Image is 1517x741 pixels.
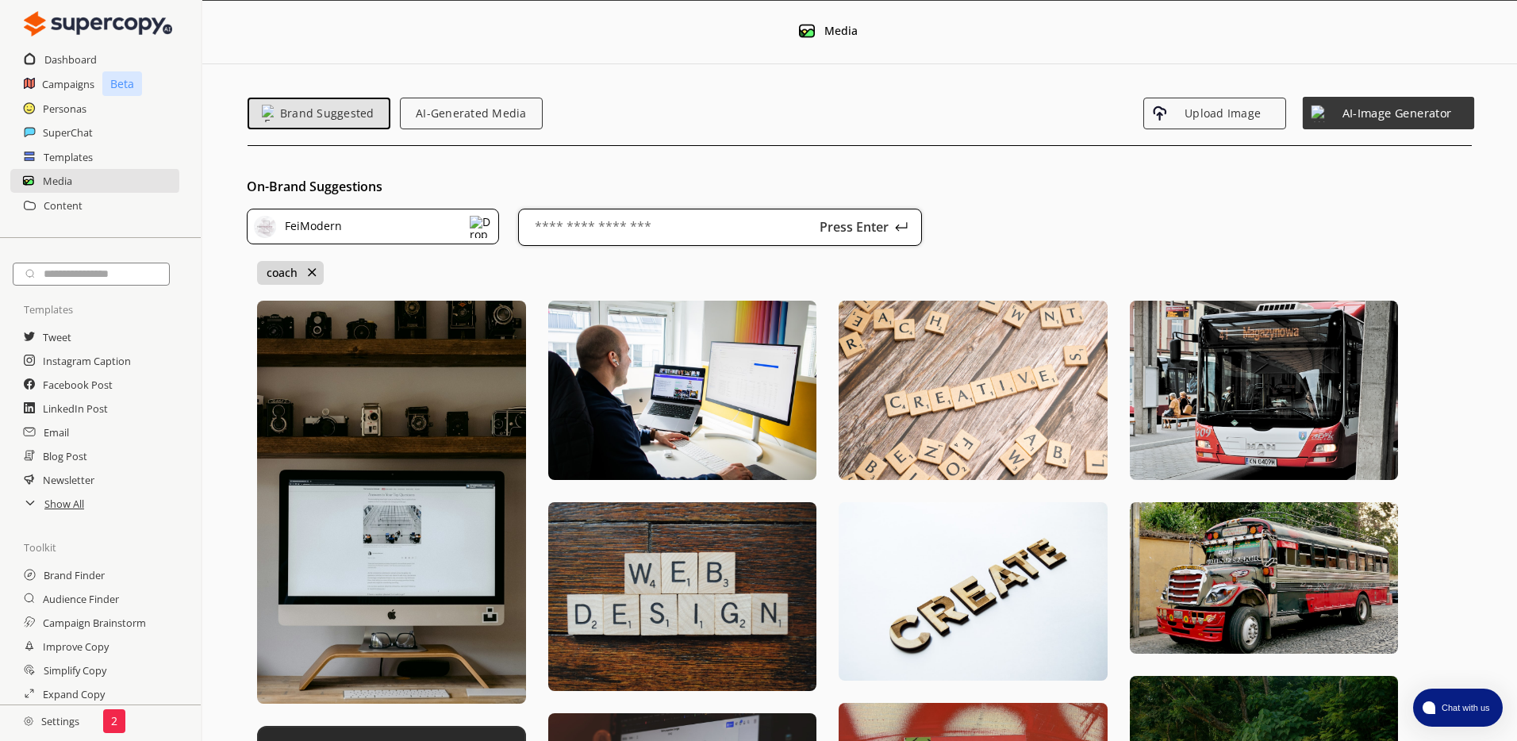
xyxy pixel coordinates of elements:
a: Instagram Caption [43,349,131,373]
img: Emoji Icon [262,105,274,122]
button: Upload IconUpload Image [1143,98,1286,129]
a: Personas [43,97,86,121]
img: Close [24,8,172,40]
a: Dashboard [44,48,97,71]
img: Unsplash Image 24 [1130,301,1399,480]
img: Close [305,266,318,278]
img: Unsplash Image 25 [1130,502,1399,654]
div: On-Brand Suggestions [247,180,1517,193]
img: Weather Stars Icon [1312,105,1328,121]
a: Audience Finder [43,587,119,611]
p: Beta [102,71,142,96]
a: Brand Finder [44,563,105,587]
a: Templates [44,145,93,169]
span: Upload Image [1168,107,1277,120]
a: Improve Copy [43,635,109,658]
p: 2 [111,715,117,728]
a: Email [44,420,69,444]
img: Unsplash Image 8 [548,301,817,480]
a: Media [43,169,72,193]
a: Campaigns [42,72,94,96]
a: Content [44,194,83,217]
button: Weather Stars IconAI-Image Generator [1301,95,1477,131]
img: Close [24,716,33,726]
a: Newsletter [43,468,94,492]
a: SuperChat [43,121,93,144]
span: AI-Generated Media [409,107,534,120]
img: Unsplash Image 1 [257,301,526,704]
img: Dropdown [470,216,492,238]
a: Simplify Copy [44,658,106,682]
img: Brand [254,216,276,238]
a: Tweet [43,325,71,349]
a: Show All [44,492,84,516]
img: Unsplash Image 17 [839,502,1108,681]
span: Brand Suggested [274,107,381,120]
img: Media Icon [799,23,815,39]
span: Chat with us [1435,701,1493,714]
a: Facebook Post [43,373,113,397]
button: Close [305,266,318,282]
a: LinkedIn Post [43,397,108,420]
span: coach [267,267,298,279]
div: Media [824,25,858,37]
img: Unsplash Image 16 [839,301,1108,480]
p: Press Enter [814,221,893,233]
img: Unsplash Image 9 [548,502,817,691]
button: atlas-launcher [1413,689,1503,727]
a: Expand Copy [43,682,105,706]
div: FeiModern [279,216,342,240]
button: Emoji IconBrand Suggested [248,98,390,129]
span: AI-Image Generator [1328,106,1466,120]
img: Press Enter [895,221,908,233]
button: Press Enter [831,217,914,236]
img: Upload Icon [1152,106,1168,121]
a: Campaign Brainstorm [43,611,146,635]
button: AI-Generated Media [400,98,543,129]
a: Blog Post [43,444,87,468]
